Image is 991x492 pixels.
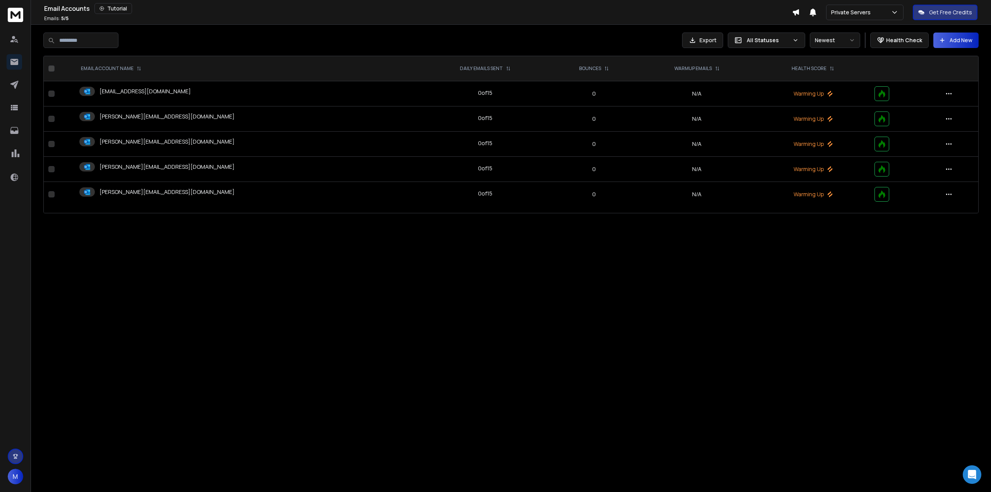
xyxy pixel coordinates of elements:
[8,469,23,484] button: M
[761,115,865,123] p: Warming Up
[478,89,492,97] div: 0 of 15
[870,33,929,48] button: Health Check
[761,90,865,98] p: Warming Up
[638,157,756,182] td: N/A
[810,33,860,48] button: Newest
[555,190,633,198] p: 0
[747,36,789,44] p: All Statuses
[81,65,141,72] div: EMAIL ACCOUNT NAME
[61,15,69,22] span: 5 / 5
[831,9,874,16] p: Private Servers
[792,65,826,72] p: HEALTH SCORE
[638,81,756,106] td: N/A
[478,190,492,197] div: 0 of 15
[555,140,633,148] p: 0
[761,140,865,148] p: Warming Up
[674,65,712,72] p: WARMUP EMAILS
[638,182,756,207] td: N/A
[478,114,492,122] div: 0 of 15
[44,3,792,14] div: Email Accounts
[478,165,492,172] div: 0 of 15
[963,465,981,484] div: Open Intercom Messenger
[99,188,235,196] p: [PERSON_NAME][EMAIL_ADDRESS][DOMAIN_NAME]
[913,5,977,20] button: Get Free Credits
[99,163,235,171] p: [PERSON_NAME][EMAIL_ADDRESS][DOMAIN_NAME]
[555,115,633,123] p: 0
[638,132,756,157] td: N/A
[761,165,865,173] p: Warming Up
[579,65,601,72] p: BOUNCES
[478,139,492,147] div: 0 of 15
[460,65,503,72] p: DAILY EMAILS SENT
[886,36,922,44] p: Health Check
[44,15,69,22] p: Emails :
[761,190,865,198] p: Warming Up
[99,138,235,146] p: [PERSON_NAME][EMAIL_ADDRESS][DOMAIN_NAME]
[933,33,979,48] button: Add New
[929,9,972,16] p: Get Free Credits
[682,33,723,48] button: Export
[99,113,235,120] p: [PERSON_NAME][EMAIL_ADDRESS][DOMAIN_NAME]
[638,106,756,132] td: N/A
[555,90,633,98] p: 0
[94,3,132,14] button: Tutorial
[99,87,191,95] p: [EMAIL_ADDRESS][DOMAIN_NAME]
[555,165,633,173] p: 0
